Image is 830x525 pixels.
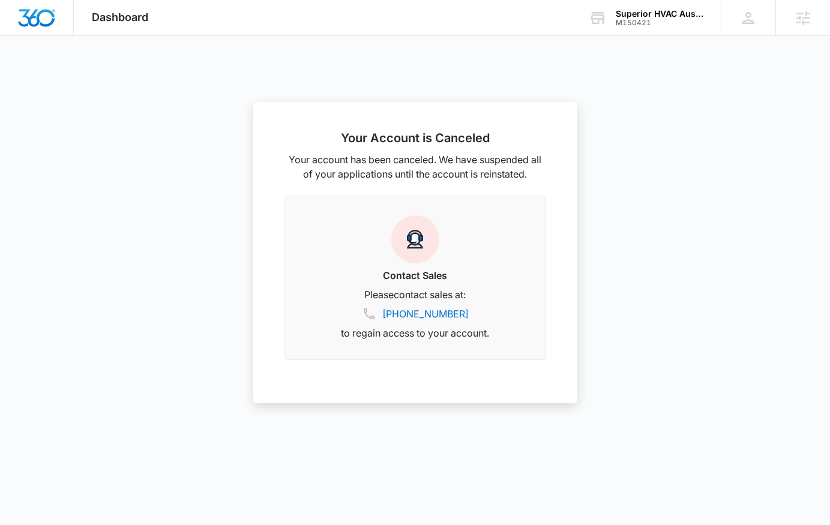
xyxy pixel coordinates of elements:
[616,19,703,27] div: account id
[92,11,148,23] span: Dashboard
[616,9,703,19] div: account name
[382,307,469,321] a: [PHONE_NUMBER]
[284,131,546,145] h2: Your Account is Canceled
[299,287,531,340] p: Please contact sales at: to regain access to your account.
[299,268,531,283] h3: Contact Sales
[284,152,546,181] p: Your account has been canceled. We have suspended all of your applications until the account is r...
